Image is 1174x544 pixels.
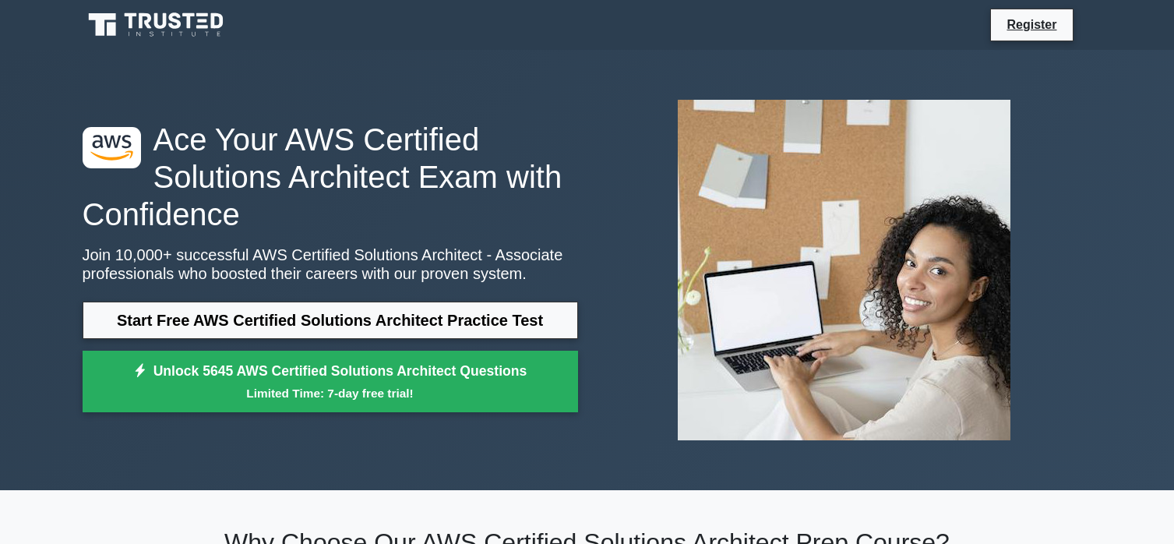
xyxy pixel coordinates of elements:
[83,121,578,233] h1: Ace Your AWS Certified Solutions Architect Exam with Confidence
[83,246,578,283] p: Join 10,000+ successful AWS Certified Solutions Architect - Associate professionals who boosted t...
[102,384,559,402] small: Limited Time: 7-day free trial!
[997,15,1066,34] a: Register
[83,351,578,413] a: Unlock 5645 AWS Certified Solutions Architect QuestionsLimited Time: 7-day free trial!
[83,302,578,339] a: Start Free AWS Certified Solutions Architect Practice Test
